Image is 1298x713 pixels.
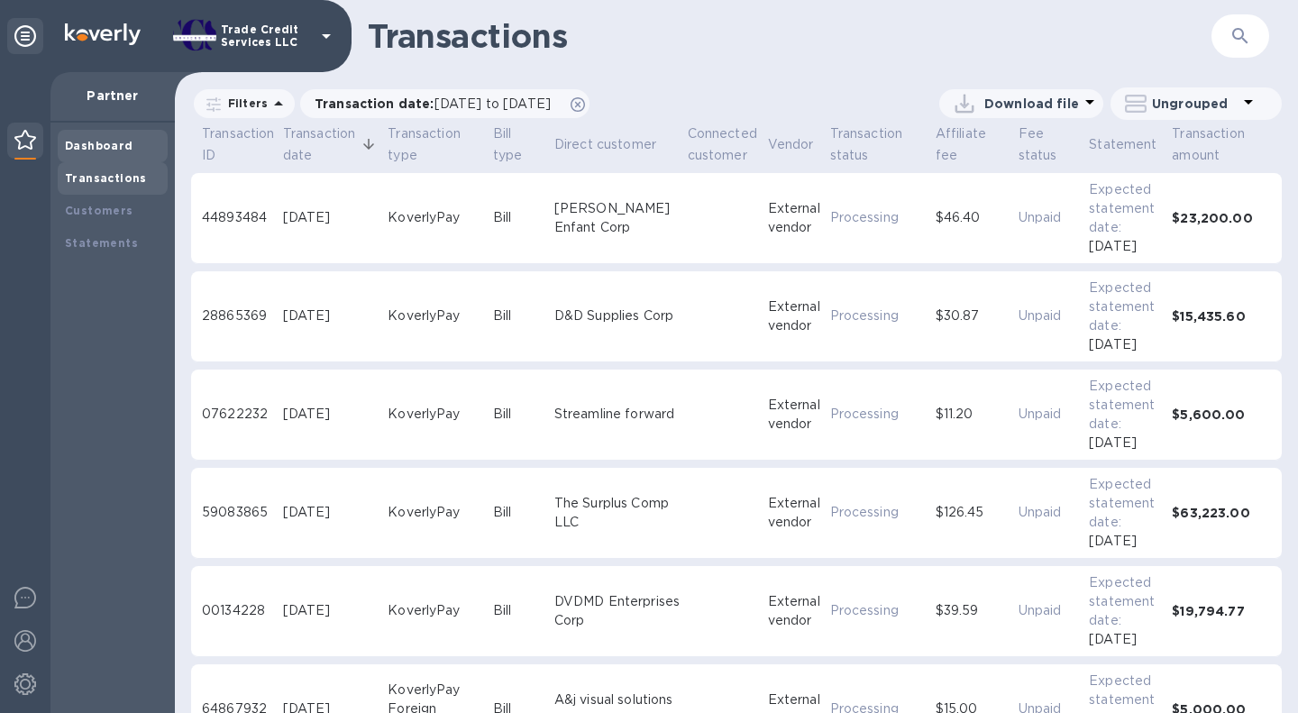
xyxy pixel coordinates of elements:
span: Bill type [493,123,524,166]
p: Expected statement date: [1089,377,1165,434]
p: Unpaid [1019,601,1083,620]
div: KoverlyPay [388,601,486,620]
div: Bill [493,208,547,227]
div: Bill [493,405,547,424]
div: $11.20 [936,405,1011,424]
span: Fee status [1019,123,1083,166]
span: Bill type [493,123,547,166]
div: [DATE] [283,306,381,325]
span: Transaction ID [202,123,276,166]
div: $63,223.00 [1172,504,1271,522]
span: Connected customer [688,123,761,166]
span: Transaction type [388,123,462,166]
div: [DATE] [283,601,381,620]
span: Direct customer [554,133,656,155]
p: Filters [221,96,268,111]
div: $39.59 [936,601,1011,620]
div: External vendor [768,297,823,335]
div: $15,435.60 [1172,307,1271,325]
div: [DATE] [283,405,381,424]
span: Transaction amount [1172,123,1271,166]
p: Unpaid [1019,405,1083,424]
span: [DATE] to [DATE] [434,96,551,111]
span: Transaction status [830,123,928,166]
div: [DATE] [283,503,381,522]
div: 44893484 [202,208,276,227]
p: Expected statement date: [1089,573,1165,630]
div: External vendor [768,199,823,237]
p: Partner [65,87,160,105]
p: Processing [830,601,928,620]
div: Unpin categories [7,18,43,54]
div: KoverlyPay [388,208,486,227]
div: D&D Supplies Corp [554,306,681,325]
p: [DATE] [1089,335,1137,354]
p: Processing [830,405,928,424]
div: $46.40 [936,208,1011,227]
span: Statement [1089,133,1156,155]
p: [DATE] [1089,630,1137,649]
div: 00134228 [202,601,276,620]
div: KoverlyPay [388,306,486,325]
span: Vendor [768,133,814,155]
p: [DATE] [1089,434,1137,452]
span: Transaction date [283,123,381,166]
div: DVDMD Enterprises Corp [554,592,681,630]
b: Transactions [65,171,147,185]
p: Processing [830,503,928,522]
div: The Surplus Comp LLC [554,494,681,532]
div: Streamline forward [554,405,681,424]
h1: Transactions [368,17,1089,55]
span: Affiliate fee [936,123,1011,166]
div: $30.87 [936,306,1011,325]
div: Bill [493,306,547,325]
span: Direct customer [554,133,680,155]
p: Processing [830,306,928,325]
p: Unpaid [1019,306,1083,325]
div: External vendor [768,592,823,630]
div: [PERSON_NAME] Enfant Corp [554,199,681,237]
div: $126.45 [936,503,1011,522]
div: $19,794.77 [1172,602,1271,620]
div: $5,600.00 [1172,406,1271,424]
div: Bill [493,503,547,522]
p: Unpaid [1019,503,1083,522]
p: [DATE] [1089,237,1137,256]
div: External vendor [768,494,823,532]
div: External vendor [768,396,823,434]
div: 07622232 [202,405,276,424]
b: Customers [65,204,133,217]
span: Fee status [1019,123,1059,166]
b: Statements [65,236,138,250]
img: Partner [14,130,36,150]
p: Ungrouped [1152,95,1238,113]
div: Transaction date:[DATE] to [DATE] [300,89,590,118]
div: Bill [493,601,547,620]
div: KoverlyPay [388,405,486,424]
div: $23,200.00 [1172,209,1271,227]
p: Expected statement date: [1089,279,1165,335]
div: KoverlyPay [388,681,486,699]
span: Transaction type [388,123,486,166]
p: [DATE] [1089,532,1137,551]
p: Trade Credit Services LLC [221,23,311,49]
span: Affiliate fee [936,123,988,166]
p: Transaction date : [315,95,560,113]
div: [DATE] [283,208,381,227]
p: Expected statement date: [1089,475,1165,532]
img: Logo [65,23,141,45]
p: Expected statement date: [1089,180,1165,237]
span: Transaction amount [1172,123,1248,166]
b: Dashboard [65,139,133,152]
p: Download file [984,95,1079,113]
p: Processing [830,208,928,227]
div: 28865369 [202,306,276,325]
span: Transaction status [830,123,905,166]
p: Unpaid [1019,208,1083,227]
div: 59083865 [202,503,276,522]
div: KoverlyPay [388,503,486,522]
